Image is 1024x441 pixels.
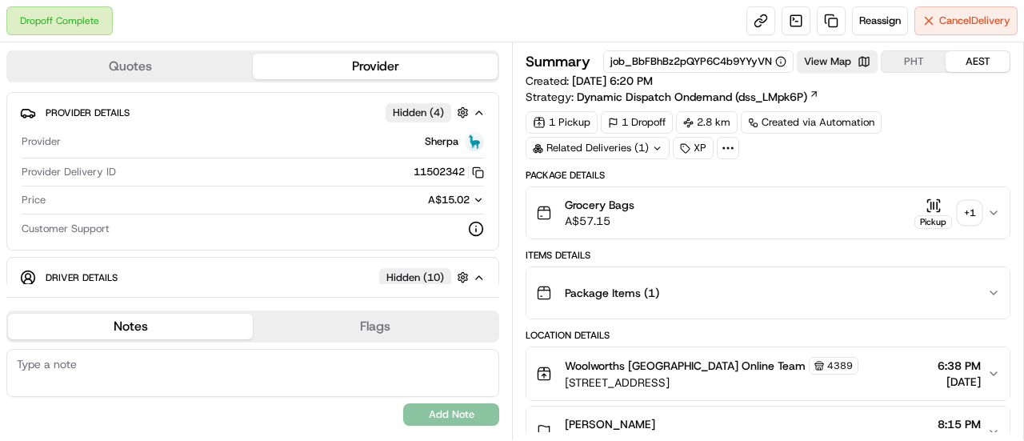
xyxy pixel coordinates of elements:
[22,134,61,149] span: Provider
[572,74,653,88] span: [DATE] 6:20 PM
[958,202,981,224] div: + 1
[914,215,952,229] div: Pickup
[425,134,458,149] span: Sherpa
[565,358,806,374] span: Woolworths [GEOGRAPHIC_DATA] Online Team
[914,198,952,229] button: Pickup
[386,271,444,285] span: Hidden ( 10 )
[20,99,486,126] button: Provider DetailsHidden (4)
[526,187,1010,239] button: Grocery BagsA$57.15Pickup+1
[253,314,498,339] button: Flags
[938,358,981,374] span: 6:38 PM
[46,271,118,284] span: Driver Details
[526,73,653,89] span: Created:
[565,285,659,301] span: Package Items ( 1 )
[565,416,655,432] span: [PERSON_NAME]
[526,267,1010,319] button: Package Items (1)
[20,264,486,291] button: Driver DetailsHidden (10)
[526,347,1010,400] button: Woolworths [GEOGRAPHIC_DATA] Online Team4389[STREET_ADDRESS]6:38 PM[DATE]
[565,375,858,391] span: [STREET_ADDRESS]
[253,54,498,79] button: Provider
[938,416,981,432] span: 8:15 PM
[526,329,1010,342] div: Location Details
[22,165,116,179] span: Provider Delivery ID
[610,54,786,69] button: job_BbFBhBz2pQYP6C4b9YYyVN
[577,89,807,105] span: Dynamic Dispatch Ondemand (dss_LMpk6P)
[414,165,484,179] button: 11502342
[852,6,908,35] button: Reassign
[946,51,1010,72] button: AEST
[914,6,1018,35] button: CancelDelivery
[22,193,46,207] span: Price
[601,111,673,134] div: 1 Dropoff
[859,14,901,28] span: Reassign
[393,106,444,120] span: Hidden ( 4 )
[465,132,484,151] img: sherpa_logo.png
[46,106,130,119] span: Provider Details
[526,249,1010,262] div: Items Details
[8,314,253,339] button: Notes
[914,198,981,229] button: Pickup+1
[938,374,981,390] span: [DATE]
[526,111,598,134] div: 1 Pickup
[673,137,714,159] div: XP
[565,213,634,229] span: A$57.15
[526,54,590,69] h3: Summary
[22,222,110,236] span: Customer Support
[565,197,634,213] span: Grocery Bags
[386,102,473,122] button: Hidden (4)
[741,111,882,134] a: Created via Automation
[827,359,853,372] span: 4389
[343,193,484,207] button: A$15.02
[428,193,470,206] span: A$15.02
[939,14,1010,28] span: Cancel Delivery
[577,89,819,105] a: Dynamic Dispatch Ondemand (dss_LMpk6P)
[797,50,878,73] button: View Map
[379,267,473,287] button: Hidden (10)
[526,169,1010,182] div: Package Details
[676,111,738,134] div: 2.8 km
[8,54,253,79] button: Quotes
[882,51,946,72] button: PHT
[526,137,670,159] div: Related Deliveries (1)
[526,89,819,105] div: Strategy:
